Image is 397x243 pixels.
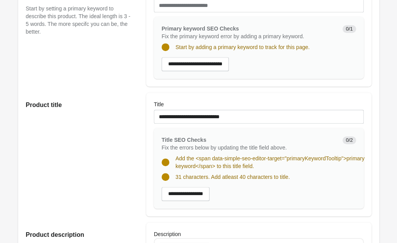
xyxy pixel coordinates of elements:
[162,144,337,151] p: Fix the errors below by updating the title field above.
[6,6,202,82] body: Rich Text Area. Press ALT-0 for help.
[175,155,365,169] span: Add the <span data-simple-seo-editor-target="primaryKeywordTooltip">primary keyword</span> to thi...
[342,25,356,33] span: 0/1
[175,174,290,180] span: 31 characters. Add atleast 40 characters to title.
[162,25,239,32] span: Primary keyword SEO Checks
[175,44,310,50] span: Start by adding a primary keyword to track for this page.
[26,100,131,110] h2: Product title
[26,5,131,36] p: Start by setting a primary keyword to describe this product. The ideal length is 3 - 5 words. The...
[162,32,337,40] p: Fix the primary keyword error by adding a primary keyword.
[342,136,356,144] span: 0/2
[26,230,131,240] h2: Product description
[154,100,164,108] label: Title
[162,137,206,143] span: Title SEO Checks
